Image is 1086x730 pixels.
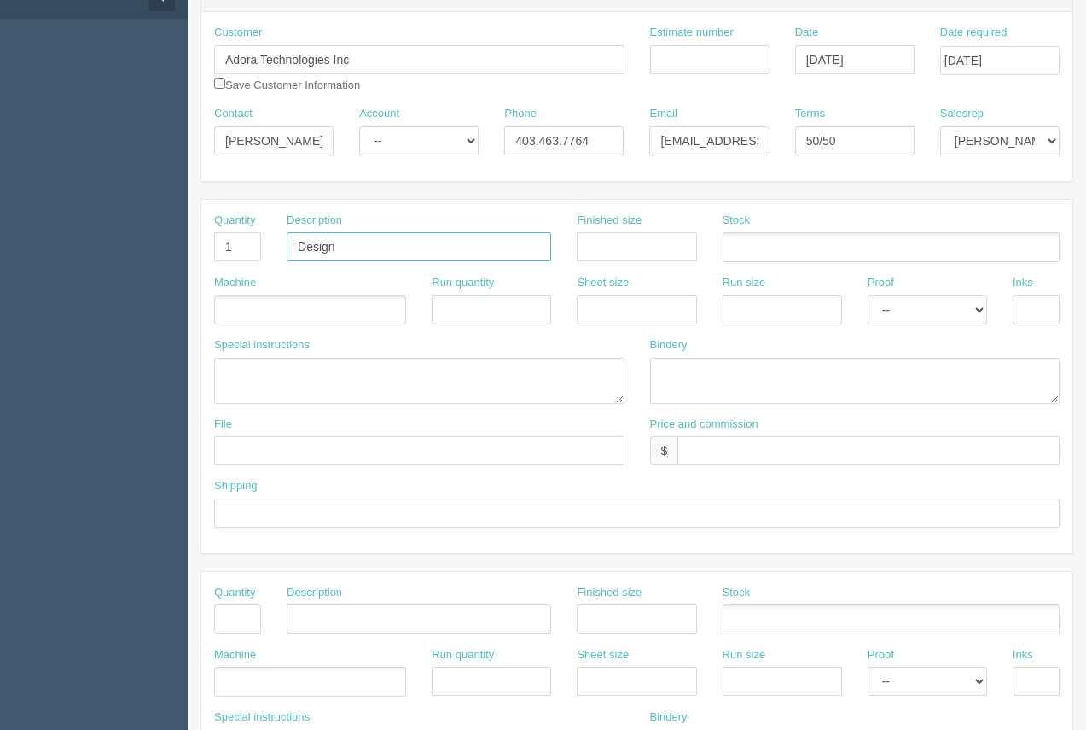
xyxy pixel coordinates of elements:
label: Run quantity [432,275,494,291]
label: Stock [723,213,751,229]
label: File [214,417,232,433]
label: Date [795,25,818,41]
label: Account [359,106,399,122]
label: Proof [868,275,894,291]
label: Inks [1013,647,1033,663]
label: Inks [1013,275,1033,291]
label: Special instructions [214,337,310,353]
label: Special instructions [214,710,310,726]
label: Description [287,585,342,601]
label: Description [287,213,342,229]
label: Machine [214,647,256,663]
label: Sheet size [577,275,629,291]
label: Estimate number [650,25,734,41]
div: Save Customer Information [214,25,624,93]
label: Bindery [650,710,688,726]
label: Salesrep [940,106,984,122]
label: Finished size [577,213,642,229]
label: Run quantity [432,647,494,663]
div: $ [650,436,678,465]
label: Phone [504,106,537,122]
label: Machine [214,275,256,291]
label: Finished size [577,585,642,601]
label: Terms [795,106,825,122]
label: Run size [723,275,766,291]
label: Customer [214,25,262,41]
input: Enter customer name [214,45,624,74]
label: Bindery [650,337,688,353]
label: Date required [940,25,1008,41]
label: Contact [214,106,253,122]
label: Email [649,106,677,122]
label: Sheet size [577,647,629,663]
label: Run size [723,647,766,663]
label: Price and commission [650,417,758,433]
label: Quantity [214,213,255,229]
label: Shipping [214,478,258,494]
label: Stock [723,585,751,601]
label: Quantity [214,585,255,601]
label: Proof [868,647,894,663]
